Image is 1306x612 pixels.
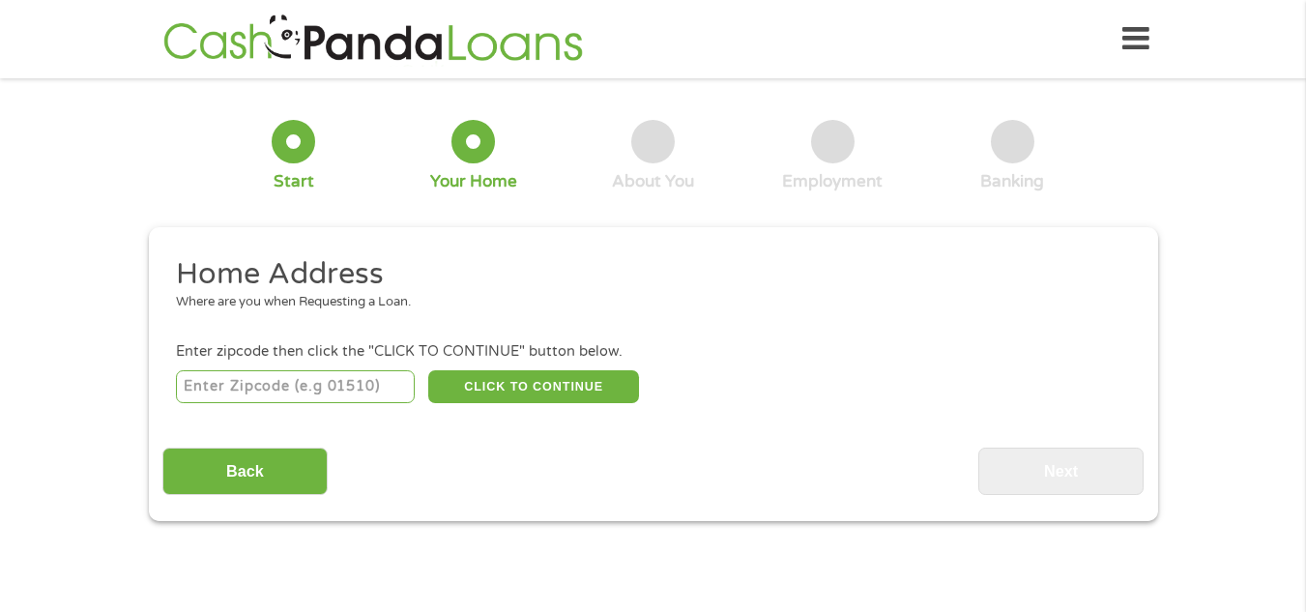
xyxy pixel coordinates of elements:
input: Back [162,448,328,495]
input: Enter Zipcode (e.g 01510) [176,370,415,403]
input: Next [978,448,1144,495]
img: GetLoanNow Logo [158,12,589,67]
div: Employment [782,171,883,192]
button: CLICK TO CONTINUE [428,370,639,403]
div: Where are you when Requesting a Loan. [176,293,1116,312]
div: Start [274,171,314,192]
div: Banking [980,171,1044,192]
div: Enter zipcode then click the "CLICK TO CONTINUE" button below. [176,341,1129,363]
div: About You [612,171,694,192]
h2: Home Address [176,255,1116,294]
div: Your Home [430,171,517,192]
